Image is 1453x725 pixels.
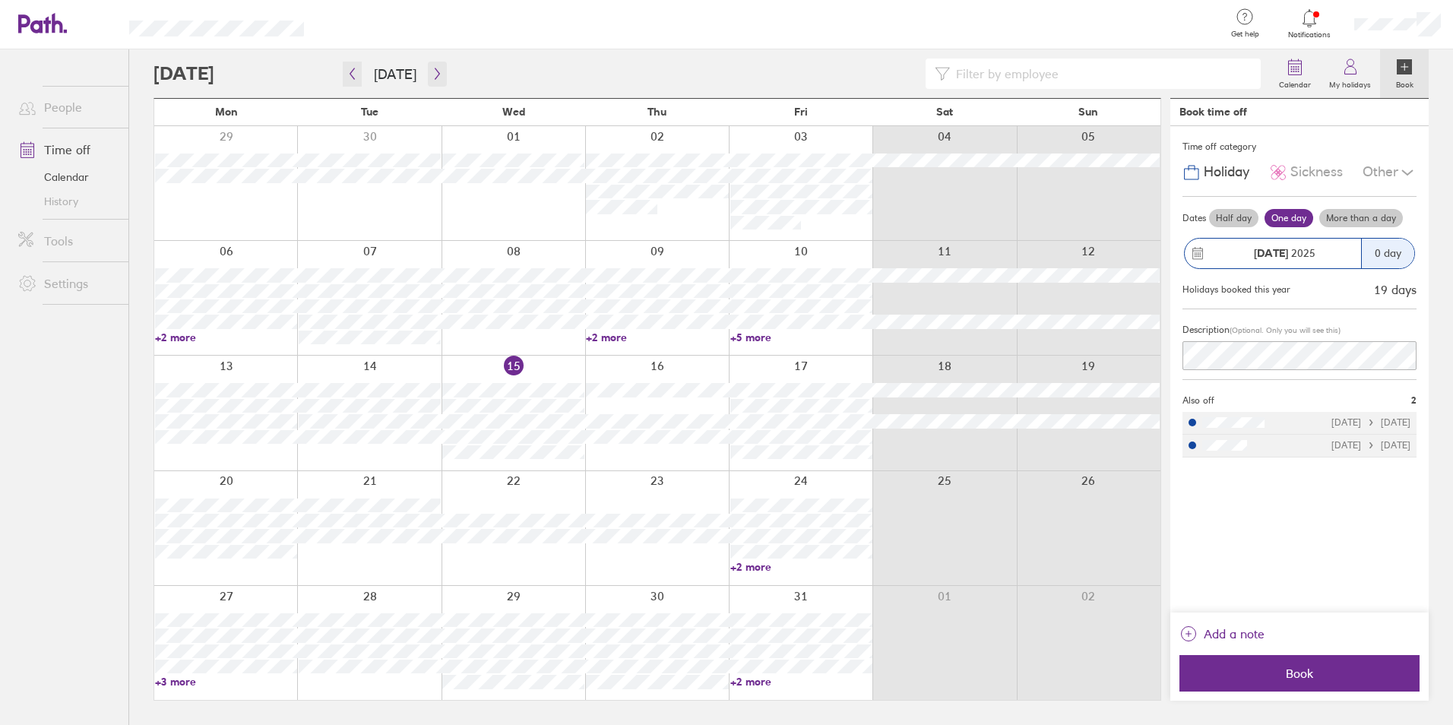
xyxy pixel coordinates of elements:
div: Time off category [1182,135,1417,158]
span: Tue [361,106,378,118]
span: Sun [1078,106,1098,118]
span: Also off [1182,395,1214,406]
span: (Optional. Only you will see this) [1230,325,1341,335]
label: Book [1387,76,1423,90]
button: [DATE] [362,62,429,87]
span: Sat [936,106,953,118]
label: One day [1265,209,1313,227]
span: Add a note [1204,622,1265,646]
span: 2 [1411,395,1417,406]
a: +2 more [155,331,297,344]
a: +2 more [586,331,728,344]
a: Notifications [1285,8,1334,40]
span: Notifications [1285,30,1334,40]
button: [DATE] 20250 day [1182,230,1417,277]
input: Filter by employee [950,59,1252,88]
a: +5 more [730,331,872,344]
button: Add a note [1179,622,1265,646]
span: Holiday [1204,164,1249,180]
span: Thu [647,106,666,118]
div: 19 days [1374,283,1417,296]
div: 0 day [1361,239,1414,268]
span: Fri [794,106,808,118]
span: Book [1190,666,1409,680]
a: Settings [6,268,128,299]
div: Book time off [1179,106,1247,118]
a: Time off [6,135,128,165]
label: Calendar [1270,76,1320,90]
span: Dates [1182,213,1206,223]
label: More than a day [1319,209,1403,227]
a: +2 more [730,560,872,574]
a: Book [1380,49,1429,98]
div: Holidays booked this year [1182,284,1290,295]
label: My holidays [1320,76,1380,90]
a: My holidays [1320,49,1380,98]
span: Wed [502,106,525,118]
a: Calendar [1270,49,1320,98]
a: History [6,189,128,214]
strong: [DATE] [1254,246,1288,260]
a: People [6,92,128,122]
div: Other [1363,158,1417,187]
div: [DATE] [DATE] [1331,440,1410,451]
button: Book [1179,655,1420,692]
span: Sickness [1290,164,1343,180]
label: Half day [1209,209,1258,227]
span: Get help [1220,30,1270,39]
span: Mon [215,106,238,118]
span: Description [1182,324,1230,335]
a: Tools [6,226,128,256]
a: +3 more [155,675,297,689]
span: 2025 [1254,247,1315,259]
div: [DATE] [DATE] [1331,417,1410,428]
a: +2 more [730,675,872,689]
a: Calendar [6,165,128,189]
